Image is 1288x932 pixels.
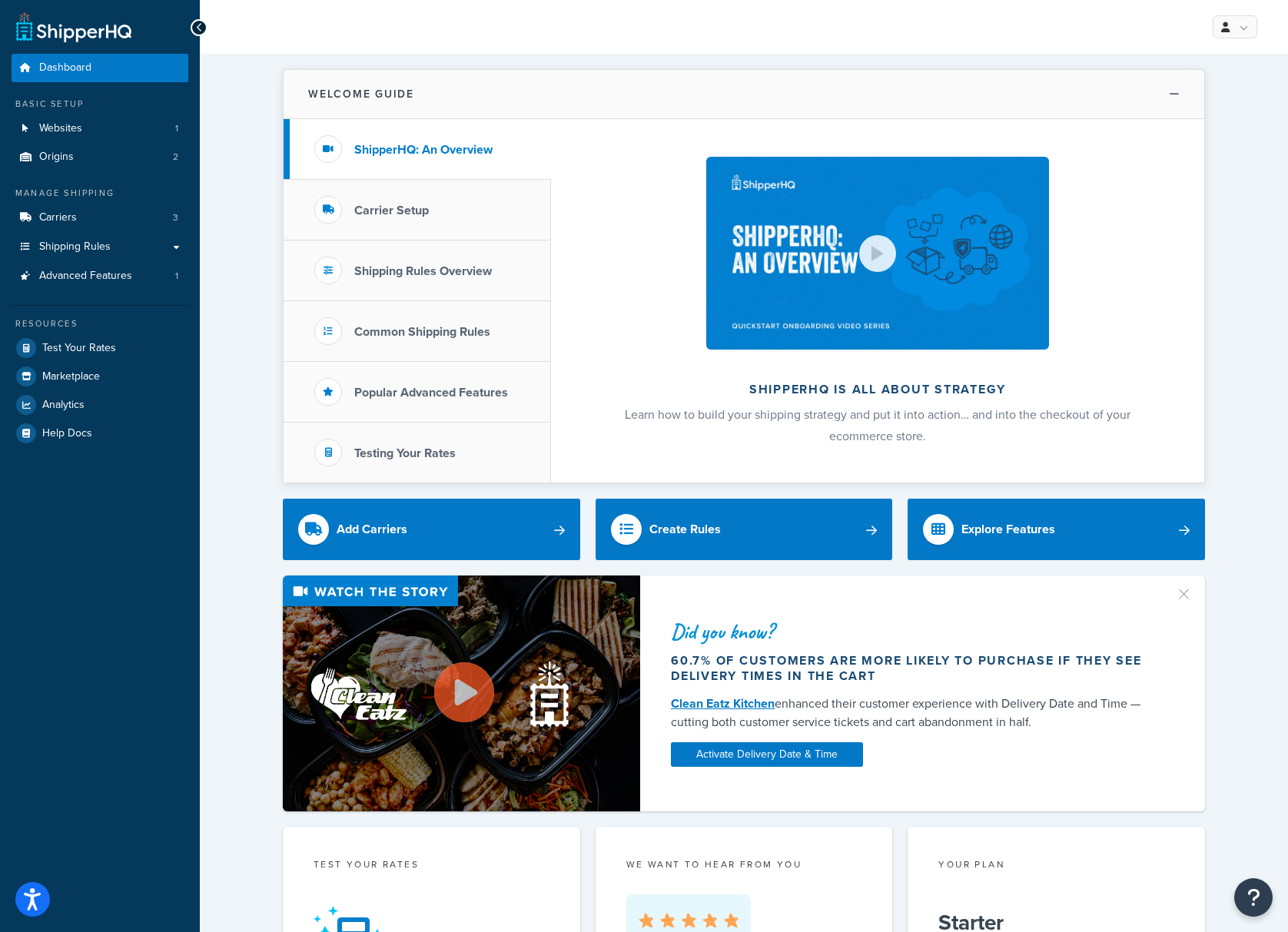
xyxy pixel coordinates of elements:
h3: Testing Your Rates [354,446,456,460]
span: 1 [175,122,178,135]
span: Origins [39,151,74,164]
span: Marketplace [42,370,100,383]
div: Manage Shipping [12,187,188,200]
h3: ShipperHQ: An Overview [354,143,493,157]
div: Test your rates [314,857,549,875]
h2: ShipperHQ is all about strategy [592,383,1164,396]
div: Resources [12,317,188,330]
h3: Common Shipping Rules [354,325,490,339]
a: Carriers3 [12,204,188,232]
span: Test Your Rates [42,342,116,355]
h3: Popular Advanced Features [354,386,508,400]
div: Did you know? [671,621,1157,642]
li: Advanced Features [12,262,188,290]
span: Shipping Rules [39,240,111,254]
a: Explore Features [908,499,1205,560]
a: Create Rules [596,499,893,560]
div: Your Plan [938,857,1174,875]
span: Learn how to build your shipping strategy and put it into action… and into the checkout of your e... [625,406,1130,445]
span: 2 [173,151,178,164]
li: Websites [12,114,188,143]
a: Add Carriers [283,499,580,560]
a: Websites1 [12,114,188,143]
span: 3 [173,211,178,224]
a: Clean Eatz Kitchen [671,695,775,712]
span: Dashboard [39,61,91,75]
div: Add Carriers [337,519,407,540]
button: Open Resource Center [1234,878,1273,917]
button: Welcome Guide [284,70,1204,119]
span: Websites [39,122,82,135]
span: Advanced Features [39,270,132,283]
img: Video thumbnail [283,575,640,811]
li: Origins [12,143,188,171]
span: Analytics [42,399,85,412]
a: Test Your Rates [12,334,188,362]
li: Carriers [12,204,188,232]
a: Advanced Features1 [12,262,188,290]
span: Carriers [39,211,77,224]
a: Origins2 [12,143,188,171]
div: 60.7% of customers are more likely to purchase if they see delivery times in the cart [671,653,1157,684]
h3: Carrier Setup [354,204,429,217]
span: Help Docs [42,427,92,440]
div: Create Rules [649,519,721,540]
div: Basic Setup [12,98,188,111]
a: Activate Delivery Date & Time [671,742,863,767]
h2: Welcome Guide [308,88,414,100]
span: 1 [175,270,178,283]
div: enhanced their customer experience with Delivery Date and Time — cutting both customer service ti... [671,695,1157,731]
p: we want to hear from you [626,857,862,871]
h3: Shipping Rules Overview [354,264,492,278]
a: Shipping Rules [12,233,188,261]
a: Analytics [12,391,188,419]
img: ShipperHQ is all about strategy [706,157,1049,350]
a: Marketplace [12,363,188,390]
a: Help Docs [12,420,188,447]
div: Explore Features [961,519,1055,540]
a: Dashboard [12,54,188,82]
